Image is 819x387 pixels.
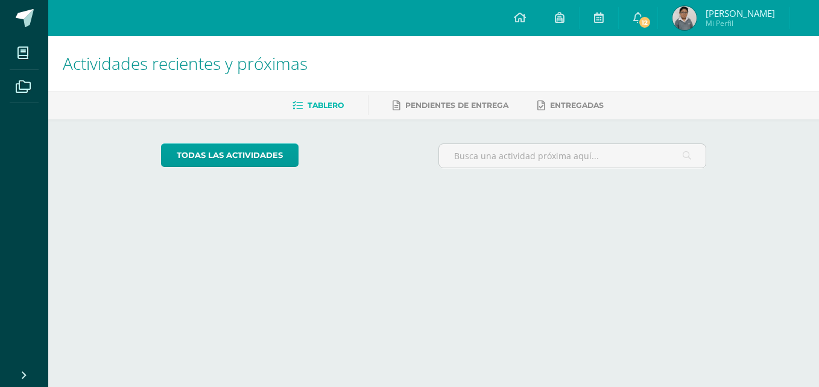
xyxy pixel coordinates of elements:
[161,143,299,167] a: todas las Actividades
[706,7,775,19] span: [PERSON_NAME]
[405,101,508,110] span: Pendientes de entrega
[393,96,508,115] a: Pendientes de entrega
[537,96,604,115] a: Entregadas
[63,52,308,75] span: Actividades recientes y próximas
[308,101,344,110] span: Tablero
[706,18,775,28] span: Mi Perfil
[550,101,604,110] span: Entregadas
[439,144,706,168] input: Busca una actividad próxima aquí...
[672,6,697,30] img: 469aba7255fb97492fe1fba9f669ce17.png
[638,16,651,29] span: 12
[292,96,344,115] a: Tablero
